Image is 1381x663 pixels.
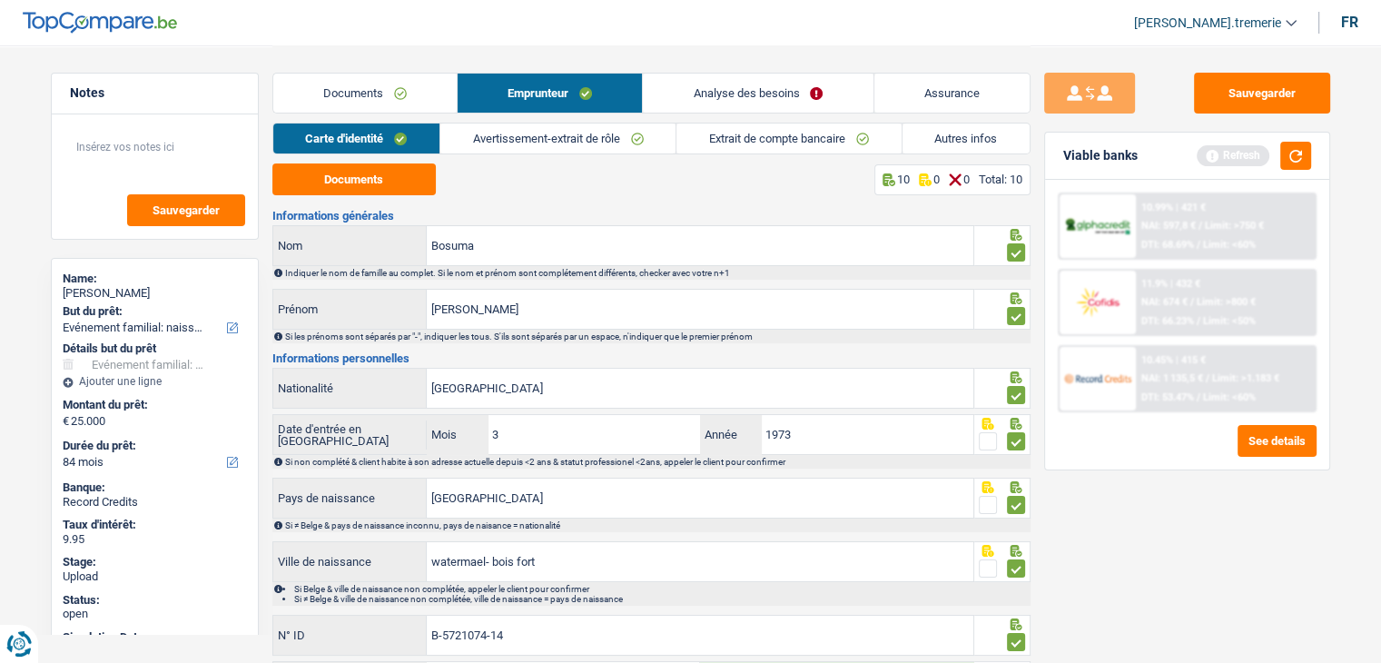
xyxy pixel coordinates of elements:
[1141,372,1203,384] span: NAI: 1 135,5 €
[676,124,901,153] a: Extrait de compte bancaire
[897,173,910,186] p: 10
[1206,372,1209,384] span: /
[273,421,428,450] label: Date d'entrée en [GEOGRAPHIC_DATA]
[1064,285,1131,319] img: Cofidis
[1197,296,1256,308] span: Limit: >800 €
[285,268,1029,278] div: Indiquer le nom de famille au complet. Si le nom et prénom sont complétement différents, checker ...
[427,479,973,518] input: Belgique
[63,518,247,532] div: Taux d'intérêt:
[127,194,245,226] button: Sauvegarder
[273,226,428,265] label: Nom
[874,74,1030,113] a: Assurance
[1120,8,1297,38] a: [PERSON_NAME].tremerie
[273,542,428,581] label: Ville de naissance
[1203,239,1256,251] span: Limit: <60%
[294,594,1029,604] li: Si ≠ Belge & ville de naissance non complétée, ville de naissance = pays de naissance
[1064,361,1131,395] img: Record Credits
[1141,220,1196,232] span: NAI: 597,8 €
[63,398,243,412] label: Montant du prêt:
[285,520,1029,530] div: Si ≠ Belge & pays de naissance inconnu, pays de naisance = nationalité
[1141,202,1206,213] div: 10.99% | 421 €
[272,352,1031,364] h3: Informations personnelles
[1203,391,1256,403] span: Limit: <60%
[979,173,1022,186] div: Total: 10
[427,616,973,655] input: B-1234567-89
[1203,315,1256,327] span: Limit: <50%
[1064,216,1131,237] img: AlphaCredit
[427,369,973,408] input: Belgique
[63,480,247,495] div: Banque:
[903,124,1030,153] a: Autres infos
[1141,296,1188,308] span: NAI: 674 €
[1199,220,1202,232] span: /
[933,173,940,186] p: 0
[285,457,1029,467] div: Si non complété & client habite à son adresse actuelle depuis <2 ans & statut professionel <2ans,...
[700,415,760,454] label: Année
[1063,148,1138,163] div: Viable banks
[63,607,247,621] div: open
[1341,14,1358,31] div: fr
[63,341,247,356] div: Détails but du prêt
[1212,372,1279,384] span: Limit: >1.183 €
[63,414,69,429] span: €
[63,630,247,645] div: Simulation Date:
[273,616,428,655] label: N° ID
[294,584,1029,594] li: Si Belge & ville de naissance non complétée, appeler le client pour confirmer
[1194,73,1330,114] button: Sauvegarder
[63,375,247,388] div: Ajouter une ligne
[285,331,1029,341] div: Si les prénoms sont séparés par "-", indiquer les tous. S'ils sont séparés par un espace, n'indiq...
[1141,278,1200,290] div: 11.9% | 432 €
[273,479,428,518] label: Pays de naissance
[153,204,220,216] span: Sauvegarder
[963,173,970,186] p: 0
[1141,354,1206,366] div: 10.45% | 415 €
[1141,391,1194,403] span: DTI: 53.47%
[1141,239,1194,251] span: DTI: 68.69%
[643,74,873,113] a: Analyse des besoins
[273,74,457,113] a: Documents
[440,124,676,153] a: Avertissement-extrait de rôle
[1197,239,1200,251] span: /
[63,439,243,453] label: Durée du prêt:
[1197,145,1269,165] div: Refresh
[427,415,487,454] label: Mois
[273,124,439,153] a: Carte d'identité
[1141,315,1194,327] span: DTI: 66.23%
[63,555,247,569] div: Stage:
[761,415,974,454] input: AAAA
[273,369,428,408] label: Nationalité
[272,210,1031,222] h3: Informations générales
[272,163,436,195] button: Documents
[458,74,642,113] a: Emprunteur
[1190,296,1194,308] span: /
[70,85,240,101] h5: Notes
[63,495,247,510] div: Record Credits
[273,290,428,329] label: Prénom
[63,532,247,547] div: 9.95
[488,415,701,454] input: MM
[63,569,247,584] div: Upload
[1197,391,1200,403] span: /
[63,304,243,319] label: But du prêt:
[1134,15,1281,31] span: [PERSON_NAME].tremerie
[23,12,177,34] img: TopCompare Logo
[1197,315,1200,327] span: /
[1205,220,1264,232] span: Limit: >750 €
[63,272,247,286] div: Name:
[1238,425,1317,457] button: See details
[63,593,247,608] div: Status:
[63,286,247,301] div: [PERSON_NAME]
